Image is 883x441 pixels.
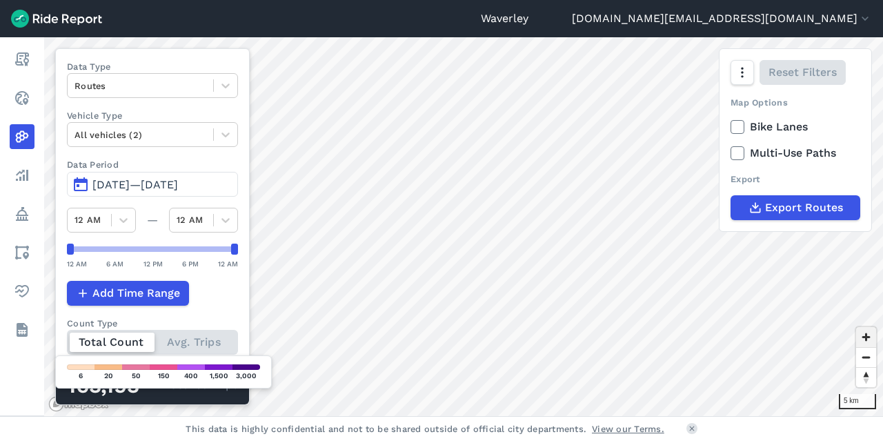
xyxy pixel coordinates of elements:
label: Data Type [67,60,238,73]
button: Reset Filters [760,60,846,85]
a: Report [10,47,34,72]
div: 5 km [839,394,876,409]
div: 12 AM [218,257,238,270]
span: Add Time Range [92,285,180,302]
button: Add Time Range [67,281,189,306]
div: 6 PM [182,257,199,270]
label: Data Period [67,158,238,171]
button: Zoom in [856,327,876,347]
span: [DATE]—[DATE] [92,178,178,191]
a: Analyze [10,163,34,188]
a: Datasets [10,317,34,342]
span: Export Routes [765,199,843,216]
div: 12 PM [143,257,163,270]
div: Map Options [731,96,860,109]
canvas: Map [44,37,883,416]
a: Waverley [481,10,528,27]
label: Multi-Use Paths [731,145,860,161]
div: — [136,212,169,228]
div: Count Type [67,317,238,330]
label: Vehicle Type [67,109,238,122]
div: 6 AM [106,257,123,270]
a: Heatmaps [10,124,34,149]
div: 12 AM [67,257,87,270]
label: Bike Lanes [731,119,860,135]
a: Realtime [10,86,34,110]
div: Export [731,173,860,186]
img: Ride Report [11,10,102,28]
button: Export Routes [731,195,860,220]
a: Mapbox logo [48,396,109,412]
a: Areas [10,240,34,265]
span: Reset Filters [768,64,837,81]
button: [DOMAIN_NAME][EMAIL_ADDRESS][DOMAIN_NAME] [572,10,872,27]
a: Health [10,279,34,304]
button: Reset bearing to north [856,367,876,387]
div: 163,193 [67,377,161,395]
a: Policy [10,202,34,226]
button: [DATE]—[DATE] [67,172,238,197]
div: Matched Trips [56,366,249,404]
a: View our Terms. [592,422,664,435]
button: Zoom out [856,347,876,367]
